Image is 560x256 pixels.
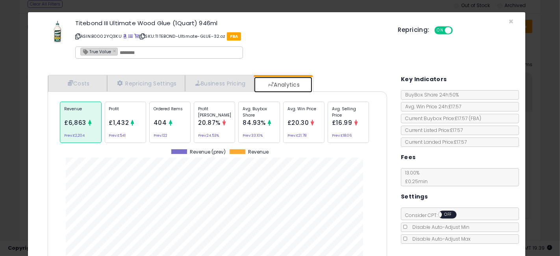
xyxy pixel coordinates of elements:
h5: Key Indicators [401,74,447,84]
span: FBA [227,32,241,41]
span: Revenue [248,149,269,155]
span: OFF [451,27,464,34]
span: OFF [442,211,455,218]
span: BuyBox Share 24h: 50% [401,91,459,98]
span: £0.25 min [401,178,428,185]
p: Avg. Buybox Share [243,106,275,118]
span: Disable Auto-Adjust Max [408,236,471,242]
a: × [113,47,118,54]
small: Prev: 24.53% [198,134,219,137]
span: £20.30 [287,119,309,127]
span: £1,432 [109,119,129,127]
small: Prev: 122 [154,134,167,137]
small: Prev: £541 [109,134,126,137]
span: True Value [81,48,111,55]
span: £16.99 [332,119,352,127]
p: ASIN: B0002YQ3KU | SKU: TITEBOND-Ultimate-GLUE-32.oz [75,30,386,43]
span: Consider CPT: [401,212,467,219]
span: Disable Auto-Adjust Min [408,224,469,230]
span: 404 [154,119,167,127]
p: Revenue [64,106,97,118]
span: Current Buybox Price: [401,115,481,122]
a: Costs [48,75,107,91]
small: Prev: £18.06 [332,134,352,137]
small: Prev: £2,204 [64,134,85,137]
p: Profit [109,106,142,118]
span: 20.87% [198,119,221,127]
span: 84.93% [243,119,266,127]
p: Profit [PERSON_NAME] [198,106,231,118]
img: 41XO6CWIW3L._SL60_.jpg [46,20,69,44]
span: £6,863 [64,119,86,127]
a: Business Pricing [185,75,254,91]
small: Prev: 33.10% [243,134,263,137]
h3: Titebond III Ultimate Wood Glue (1Quart) 946ml [75,20,386,26]
a: All offer listings [128,33,133,39]
p: Avg. Selling Price [332,106,365,118]
a: Repricing Settings [107,75,185,91]
h5: Fees [401,152,416,162]
span: × [508,16,514,27]
span: Avg. Win Price 24h: £17.57 [401,103,461,110]
span: Current Landed Price: £17.57 [401,139,467,145]
span: £17.57 [455,115,481,122]
h5: Repricing: [398,27,430,33]
span: ( FBA ) [469,115,481,122]
a: Your listing only [134,33,139,39]
small: Prev: £21.78 [287,134,306,137]
span: 13.00 % [401,169,428,185]
a: Analytics [254,77,312,93]
span: Revenue (prev) [190,149,226,155]
span: Current Listed Price: £17.57 [401,127,463,134]
p: Avg. Win Price [287,106,320,118]
p: Ordered Items [154,106,186,118]
a: BuyBox page [123,33,127,39]
h5: Settings [401,192,428,202]
span: ON [435,27,445,34]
